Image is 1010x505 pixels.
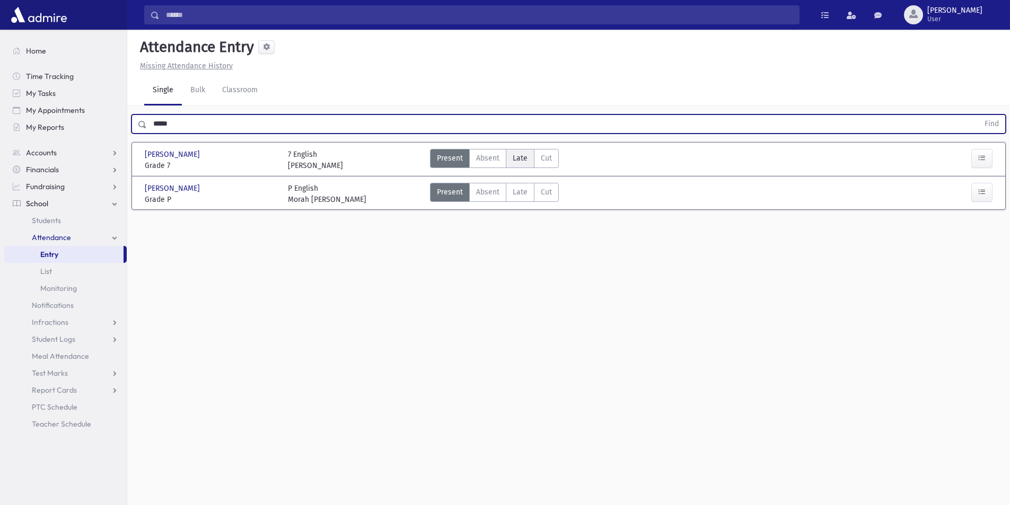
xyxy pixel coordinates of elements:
[541,187,552,198] span: Cut
[26,199,48,208] span: School
[26,182,65,191] span: Fundraising
[927,15,982,23] span: User
[4,178,127,195] a: Fundraising
[4,365,127,382] a: Test Marks
[26,46,46,56] span: Home
[32,216,61,225] span: Students
[927,6,982,15] span: [PERSON_NAME]
[32,351,89,361] span: Meal Attendance
[26,122,64,132] span: My Reports
[32,233,71,242] span: Attendance
[145,149,202,160] span: [PERSON_NAME]
[145,194,277,205] span: Grade P
[40,267,52,276] span: List
[4,331,127,348] a: Student Logs
[32,317,68,327] span: Infractions
[437,153,463,164] span: Present
[160,5,799,24] input: Search
[32,368,68,378] span: Test Marks
[4,297,127,314] a: Notifications
[288,149,343,171] div: 7 English [PERSON_NAME]
[214,76,266,105] a: Classroom
[26,72,74,81] span: Time Tracking
[476,153,499,164] span: Absent
[4,102,127,119] a: My Appointments
[4,382,127,398] a: Report Cards
[40,250,58,259] span: Entry
[145,160,277,171] span: Grade 7
[513,187,528,198] span: Late
[437,187,463,198] span: Present
[26,165,59,174] span: Financials
[32,300,74,310] span: Notifications
[288,183,366,205] div: P English Morah [PERSON_NAME]
[4,68,127,85] a: Time Tracking
[4,85,127,102] a: My Tasks
[4,229,127,246] a: Attendance
[32,334,75,344] span: Student Logs
[145,183,202,194] span: [PERSON_NAME]
[4,161,127,178] a: Financials
[32,419,91,429] span: Teacher Schedule
[4,398,127,415] a: PTC Schedule
[136,38,254,56] h5: Attendance Entry
[4,280,127,297] a: Monitoring
[4,212,127,229] a: Students
[26,88,56,98] span: My Tasks
[26,148,57,157] span: Accounts
[978,115,1005,133] button: Find
[4,314,127,331] a: Infractions
[32,402,77,412] span: PTC Schedule
[40,283,77,293] span: Monitoring
[541,153,552,164] span: Cut
[182,76,214,105] a: Bulk
[136,61,233,70] a: Missing Attendance History
[26,105,85,115] span: My Appointments
[476,187,499,198] span: Absent
[430,183,559,205] div: AttTypes
[4,246,124,263] a: Entry
[8,4,69,25] img: AdmirePro
[4,415,127,432] a: Teacher Schedule
[32,385,77,395] span: Report Cards
[4,195,127,212] a: School
[4,263,127,280] a: List
[430,149,559,171] div: AttTypes
[140,61,233,70] u: Missing Attendance History
[4,42,127,59] a: Home
[144,76,182,105] a: Single
[513,153,528,164] span: Late
[4,144,127,161] a: Accounts
[4,119,127,136] a: My Reports
[4,348,127,365] a: Meal Attendance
